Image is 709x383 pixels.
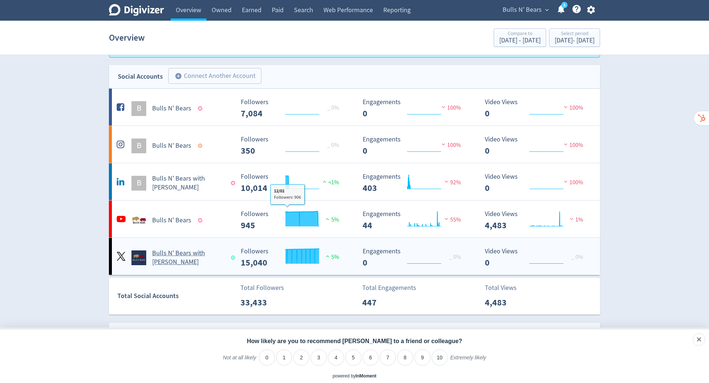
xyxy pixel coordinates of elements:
[152,104,191,113] h5: Bulls N' Bears
[109,201,600,237] a: Bulls N' Bears undefinedBulls N' Bears Followers --- Followers 945 5% Engagements 44 Engagements ...
[362,283,416,293] p: Total Engagements
[432,349,448,366] li: 10
[109,126,600,163] a: BBulls N' Bears Followers --- _ 0% Followers 350 Engagements 0 Engagements 0 100% Video Views 0 V...
[562,179,569,184] img: negative-performance.svg
[440,104,447,110] img: negative-performance.svg
[555,31,595,37] div: Select period
[321,179,328,184] img: positive-performance.svg
[571,253,583,261] span: _ 0%
[561,2,568,8] a: 5
[440,141,447,147] img: negative-performance.svg
[481,248,592,267] svg: Video Views 0
[163,69,261,84] a: Connect Another Account
[109,163,600,200] a: BBulls N' Bears with [PERSON_NAME] Followers --- Followers 10,014 <1% Engagements 403 Engagements...
[152,174,224,192] h5: Bulls N' Bears with [PERSON_NAME]
[481,136,592,155] svg: Video Views 0
[500,4,551,16] button: Bulls N' Bears
[240,296,283,309] p: 33,433
[324,216,339,223] span: 5%
[568,216,575,222] img: negative-performance.svg
[152,141,191,150] h5: Bulls N' Bears
[494,28,546,47] button: Compare to[DATE] - [DATE]
[555,37,595,44] div: [DATE] - [DATE]
[485,296,527,309] p: 4,483
[131,139,146,153] div: B
[443,179,450,184] img: negative-performance.svg
[449,253,461,261] span: _ 0%
[359,248,470,267] svg: Engagements 0
[499,37,541,44] div: [DATE] - [DATE]
[481,211,592,230] svg: Video Views 4,483
[198,218,205,222] span: Data last synced: 12 Aug 2025, 9:02am (AEST)
[327,141,339,149] span: _ 0%
[237,173,348,193] svg: Followers ---
[359,211,470,230] svg: Engagements 44
[562,179,583,186] span: 100%
[345,349,362,366] li: 5
[443,179,461,186] span: 92%
[499,31,541,37] div: Compare to
[175,72,182,80] span: add_circle
[237,136,348,155] svg: Followers ---
[562,104,569,110] img: negative-performance.svg
[481,173,592,193] svg: Video Views 0
[562,104,583,112] span: 100%
[109,238,600,275] a: Bulls N' Bears with Matt Birney undefinedBulls N' Bears with [PERSON_NAME] Followers --- Follower...
[231,181,237,185] span: Data last synced: 19 Feb 2025, 3:03pm (AEDT)
[259,349,275,366] li: 0
[109,26,145,49] h1: Overview
[311,349,327,366] li: 3
[276,349,292,366] li: 1
[693,333,705,346] div: Close survey
[231,256,237,260] span: Data last synced: 19 Aug 2025, 9:02pm (AEST)
[485,283,527,293] p: Total Views
[293,349,309,366] li: 2
[237,248,348,267] svg: Followers ---
[359,136,470,155] svg: Engagements 0
[562,141,569,147] img: negative-performance.svg
[568,216,583,223] span: 1%
[198,144,205,148] span: Data last synced: 21 Jan 2025, 3:02pm (AEDT)
[152,216,191,225] h5: Bulls N' Bears
[328,349,344,366] li: 4
[117,291,235,301] div: Total Social Accounts
[333,373,377,379] div: powered by inmoment
[363,349,379,366] li: 6
[240,283,284,293] p: Total Followers
[440,141,461,149] span: 100%
[359,173,470,193] svg: Engagements 403
[321,179,339,186] span: <1%
[564,3,565,8] text: 5
[324,253,339,261] span: 5%
[152,249,224,267] h5: Bulls N' Bears with [PERSON_NAME]
[324,253,331,259] img: positive-performance.svg
[131,250,146,265] img: Bulls N' Bears with Matt Birney undefined
[380,349,396,366] li: 7
[356,373,377,379] a: InMoment
[481,99,592,118] svg: Video Views 0
[443,216,461,223] span: 55%
[549,28,600,47] button: Select period[DATE]- [DATE]
[131,213,146,228] img: Bulls N' Bears undefined
[198,106,205,110] span: Data last synced: 21 Jan 2025, 3:02pm (AEDT)
[503,4,542,16] span: Bulls N' Bears
[544,7,550,13] span: expand_more
[443,216,450,222] img: negative-performance.svg
[562,141,583,149] span: 100%
[131,176,146,191] div: B
[440,104,461,112] span: 100%
[362,296,405,309] p: 447
[118,71,163,82] div: Social Accounts
[359,99,470,118] svg: Engagements 0
[109,89,600,126] a: BBulls N' Bears Followers --- _ 0% Followers 7,084 Engagements 0 Engagements 0 100% Video Views 0...
[237,211,348,230] svg: Followers ---
[414,349,431,366] li: 9
[327,104,339,112] span: _ 0%
[131,101,146,116] div: B
[324,216,331,222] img: positive-performance.svg
[168,68,261,84] button: Connect Another Account
[237,99,348,118] svg: Followers ---
[397,349,413,366] li: 8
[223,354,256,367] label: Not at all likely
[450,354,486,367] label: Extremely likely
